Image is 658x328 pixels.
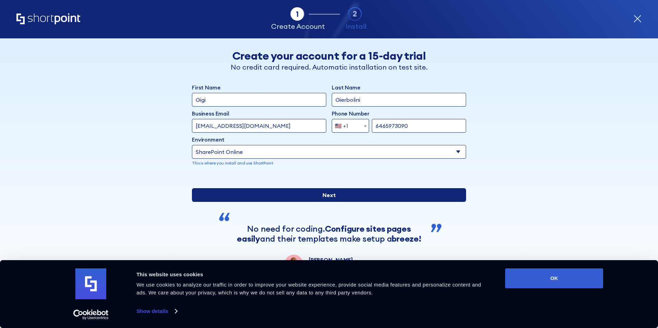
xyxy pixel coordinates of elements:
[136,306,177,316] a: Show details
[505,268,603,288] button: OK
[136,282,481,295] span: We use cookies to analyze our traffic in order to improve your website experience, provide social...
[61,309,121,320] a: Usercentrics Cookiebot - opens in a new window
[136,270,490,279] div: This website uses cookies
[75,268,106,299] img: logo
